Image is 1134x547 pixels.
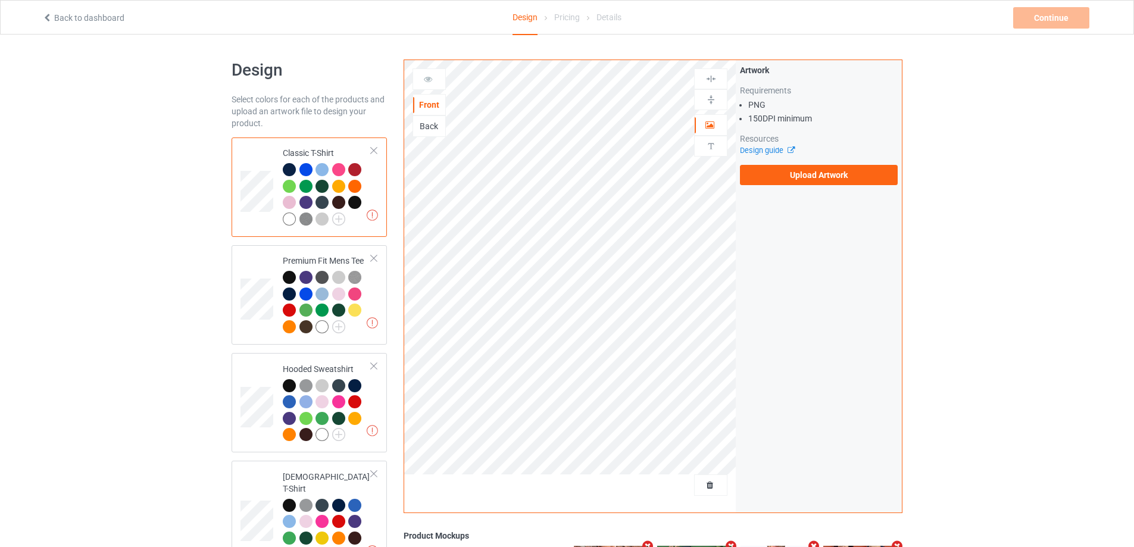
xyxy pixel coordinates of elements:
img: exclamation icon [367,210,378,221]
img: svg%3E%0A [705,140,717,152]
div: Details [596,1,621,34]
div: Requirements [740,85,898,96]
a: Design guide [740,146,794,155]
div: Hooded Sweatshirt [232,353,387,452]
div: Design [513,1,538,35]
div: Classic T-Shirt [283,147,371,224]
div: Hooded Sweatshirt [283,363,371,440]
div: Select colors for each of the products and upload an artwork file to design your product. [232,93,387,129]
img: heather_texture.png [299,212,313,226]
img: svg+xml;base64,PD94bWwgdmVyc2lvbj0iMS4wIiBlbmNvZGluZz0iVVRGLTgiPz4KPHN2ZyB3aWR0aD0iMjJweCIgaGVpZ2... [332,212,345,226]
h1: Design [232,60,387,81]
img: heather_texture.png [348,271,361,284]
img: exclamation icon [367,317,378,329]
div: Pricing [554,1,580,34]
div: Back [413,120,445,132]
li: PNG [748,99,898,111]
img: svg+xml;base64,PD94bWwgdmVyc2lvbj0iMS4wIiBlbmNvZGluZz0iVVRGLTgiPz4KPHN2ZyB3aWR0aD0iMjJweCIgaGVpZ2... [332,428,345,441]
div: Product Mockups [404,530,902,542]
img: svg+xml;base64,PD94bWwgdmVyc2lvbj0iMS4wIiBlbmNvZGluZz0iVVRGLTgiPz4KPHN2ZyB3aWR0aD0iMjJweCIgaGVpZ2... [332,320,345,333]
div: Front [413,99,445,111]
div: Premium Fit Mens Tee [283,255,371,332]
div: Classic T-Shirt [232,137,387,237]
div: Resources [740,133,898,145]
div: Premium Fit Mens Tee [232,245,387,345]
img: svg%3E%0A [705,94,717,105]
li: 150 DPI minimum [748,112,898,124]
label: Upload Artwork [740,165,898,185]
img: svg%3E%0A [705,73,717,85]
a: Back to dashboard [42,13,124,23]
div: Artwork [740,64,898,76]
img: exclamation icon [367,425,378,436]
